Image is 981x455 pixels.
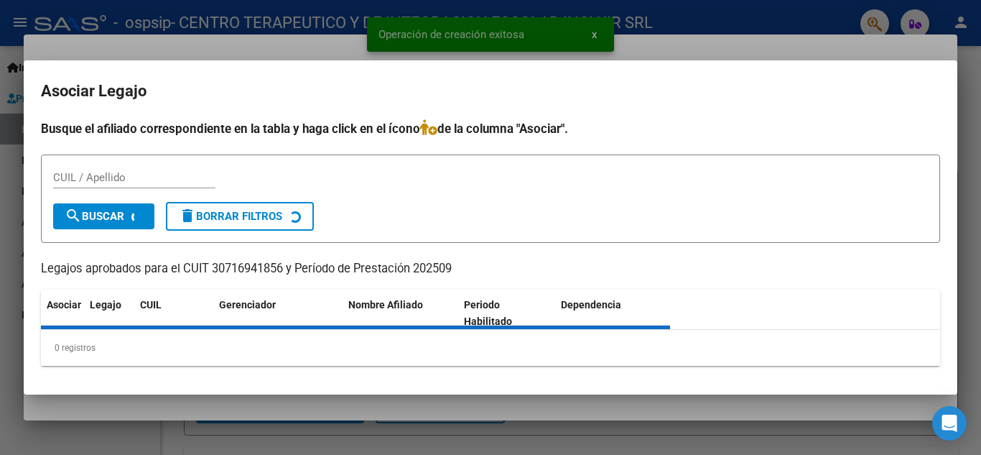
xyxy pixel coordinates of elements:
[134,290,213,337] datatable-header-cell: CUIL
[41,290,84,337] datatable-header-cell: Asociar
[65,207,82,224] mat-icon: search
[348,299,423,311] span: Nombre Afiliado
[84,290,134,337] datatable-header-cell: Legajo
[219,299,276,311] span: Gerenciador
[932,406,967,441] div: Open Intercom Messenger
[90,299,121,311] span: Legajo
[555,290,671,337] datatable-header-cell: Dependencia
[140,299,162,311] span: CUIL
[41,260,940,278] p: Legajos aprobados para el CUIT 30716941856 y Período de Prestación 202509
[53,203,154,229] button: Buscar
[179,210,282,223] span: Borrar Filtros
[41,78,940,105] h2: Asociar Legajo
[343,290,458,337] datatable-header-cell: Nombre Afiliado
[41,330,940,366] div: 0 registros
[458,290,555,337] datatable-header-cell: Periodo Habilitado
[561,299,621,311] span: Dependencia
[47,299,81,311] span: Asociar
[41,119,940,138] h4: Busque el afiliado correspondiente en la tabla y haga click en el ícono de la columna "Asociar".
[464,299,512,327] span: Periodo Habilitado
[213,290,343,337] datatable-header-cell: Gerenciador
[166,202,314,231] button: Borrar Filtros
[179,207,196,224] mat-icon: delete
[65,210,124,223] span: Buscar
